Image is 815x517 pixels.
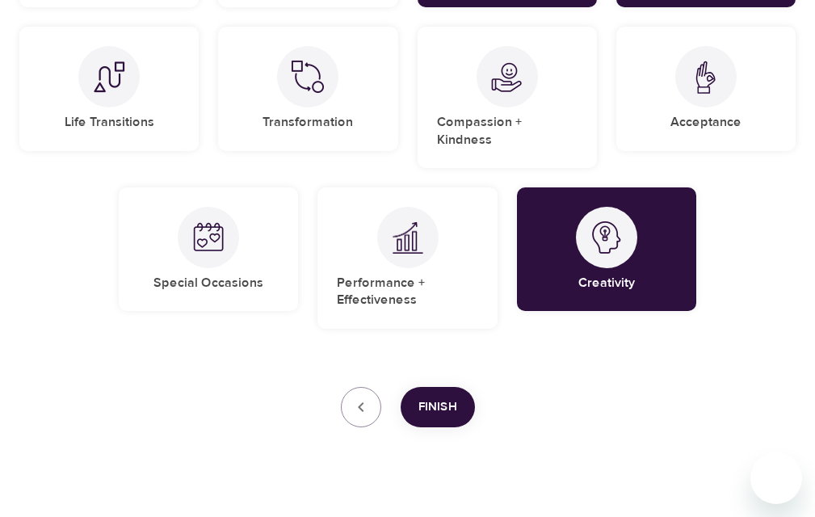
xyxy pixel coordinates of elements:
[292,61,324,93] img: Transformation
[418,397,457,418] span: Finish
[218,27,397,150] div: TransformationTransformation
[491,61,523,93] img: Compassion + Kindness
[401,387,475,427] button: Finish
[392,221,424,254] img: Performance + Effectiveness
[153,275,263,292] h5: Special Occasions
[578,275,635,292] h5: Creativity
[670,114,741,131] h5: Acceptance
[317,187,497,329] div: Performance + EffectivenessPerformance + Effectiveness
[616,27,796,150] div: AcceptanceAcceptance
[590,221,623,254] img: Creativity
[750,452,802,504] iframe: Button to launch messaging window
[337,275,477,309] h5: Performance + Effectiveness
[119,187,298,311] div: Special OccasionsSpecial Occasions
[418,27,597,168] div: Compassion + KindnessCompassion + Kindness
[437,114,578,149] h5: Compassion + Kindness
[65,114,154,131] h5: Life Transitions
[517,187,696,311] div: CreativityCreativity
[192,221,225,254] img: Special Occasions
[93,61,125,93] img: Life Transitions
[263,114,353,131] h5: Transformation
[690,61,722,94] img: Acceptance
[19,27,199,150] div: Life TransitionsLife Transitions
